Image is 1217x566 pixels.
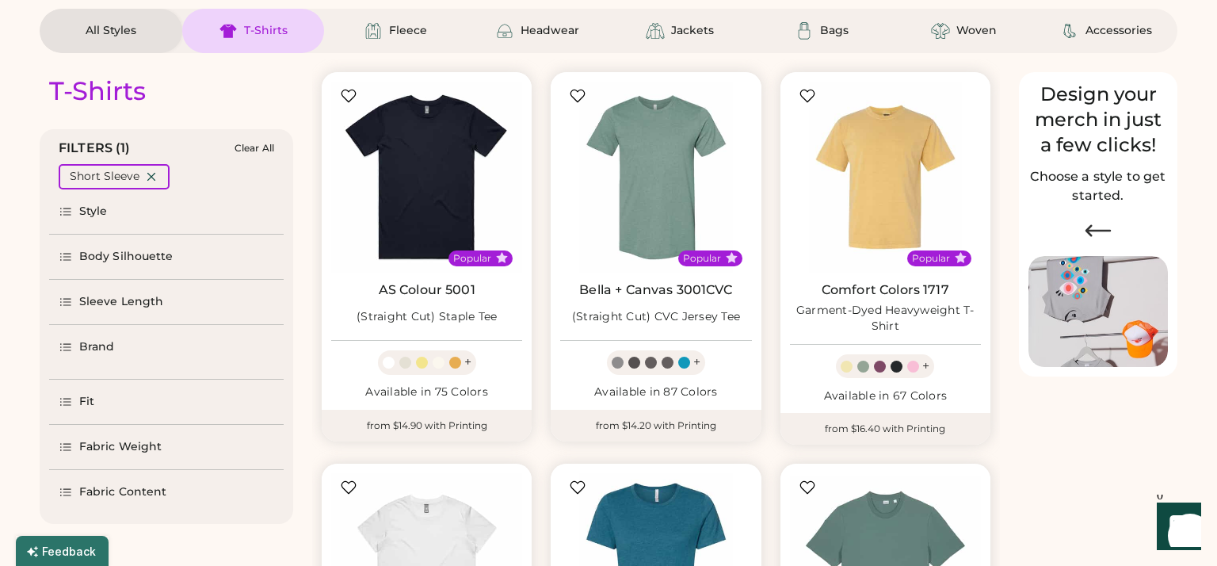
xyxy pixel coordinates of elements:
[379,282,475,298] a: AS Colour 5001
[1085,23,1152,39] div: Accessories
[389,23,427,39] div: Fleece
[79,484,166,500] div: Fabric Content
[790,303,981,335] div: Garment-Dyed Heavyweight T-Shirt
[820,23,849,39] div: Bags
[1028,167,1168,205] h2: Choose a style to get started.
[79,439,162,455] div: Fabric Weight
[496,252,508,264] button: Popular Style
[551,410,761,442] div: from $14.20 with Printing
[464,354,471,371] div: +
[59,139,131,158] div: FILTERS (1)
[331,82,522,273] img: AS Colour 5001 (Straight Cut) Staple Tee
[790,388,981,404] div: Available in 67 Colors
[322,410,532,442] div: from $14.90 with Printing
[244,23,288,39] div: T-Shirts
[780,413,990,445] div: from $16.40 with Printing
[86,23,136,39] div: All Styles
[795,21,814,40] img: Bags Icon
[79,204,108,220] div: Style
[1028,82,1168,158] div: Design your merch in just a few clicks!
[495,21,514,40] img: Headwear Icon
[726,252,738,264] button: Popular Style
[1028,256,1168,368] img: Image of Lisa Congdon Eye Print on T-Shirt and Hat
[79,294,163,310] div: Sleeve Length
[331,384,522,400] div: Available in 75 Colors
[822,282,949,298] a: Comfort Colors 1717
[671,23,714,39] div: Jackets
[219,21,238,40] img: T-Shirts Icon
[579,282,732,298] a: Bella + Canvas 3001CVC
[1142,495,1210,563] iframe: Front Chat
[646,21,665,40] img: Jackets Icon
[693,354,700,371] div: +
[560,384,751,400] div: Available in 87 Colors
[572,309,740,325] div: (Straight Cut) CVC Jersey Tee
[70,169,139,185] div: Short Sleeve
[1060,21,1079,40] img: Accessories Icon
[922,358,929,375] div: +
[912,252,950,265] div: Popular
[235,143,274,154] div: Clear All
[560,82,751,273] img: BELLA + CANVAS 3001CVC (Straight Cut) CVC Jersey Tee
[955,252,967,264] button: Popular Style
[683,252,721,265] div: Popular
[453,252,491,265] div: Popular
[931,21,950,40] img: Woven Icon
[357,309,497,325] div: (Straight Cut) Staple Tee
[521,23,579,39] div: Headwear
[790,82,981,273] img: Comfort Colors 1717 Garment-Dyed Heavyweight T-Shirt
[79,249,174,265] div: Body Silhouette
[79,339,115,355] div: Brand
[956,23,997,39] div: Woven
[364,21,383,40] img: Fleece Icon
[49,75,146,107] div: T-Shirts
[79,394,94,410] div: Fit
